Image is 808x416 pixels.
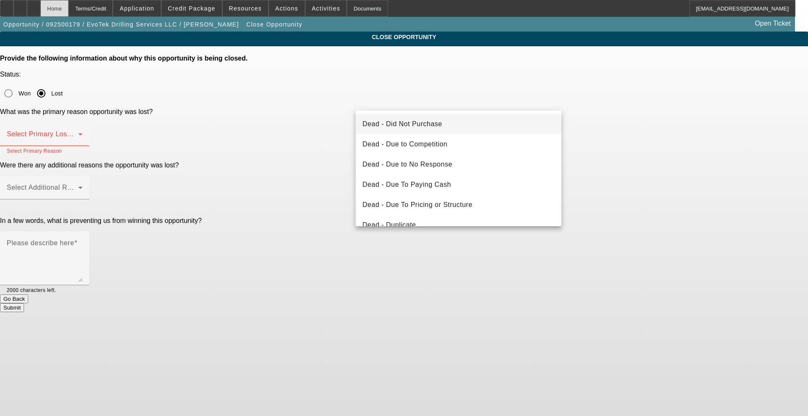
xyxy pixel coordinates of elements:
[362,139,447,149] span: Dead - Due to Competition
[362,159,452,170] span: Dead - Due to No Response
[362,180,451,190] span: Dead - Due To Paying Cash
[362,220,416,230] span: Dead - Duplicate
[362,200,472,210] span: Dead - Due To Pricing or Structure
[362,119,442,129] span: Dead - Did Not Purchase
